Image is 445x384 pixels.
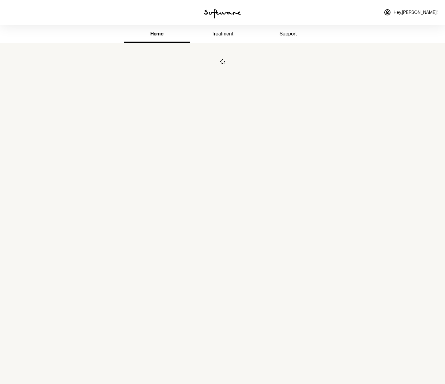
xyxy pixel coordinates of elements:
span: support [280,31,297,37]
a: treatment [190,26,255,43]
a: support [255,26,321,43]
img: software logo [204,9,241,18]
span: home [150,31,164,37]
span: treatment [212,31,233,37]
span: Hey, [PERSON_NAME] ! [394,10,438,15]
a: Hey,[PERSON_NAME]! [380,5,441,20]
a: home [124,26,190,43]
